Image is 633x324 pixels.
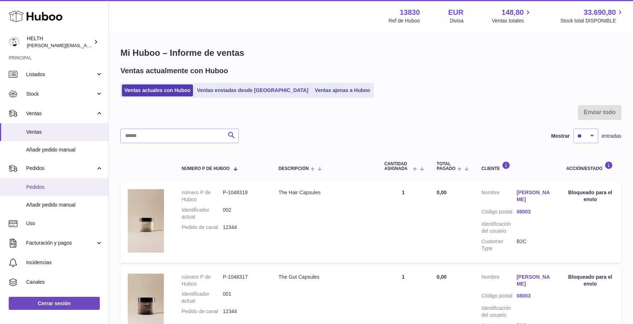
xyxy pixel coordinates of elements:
[26,240,95,246] span: Facturación y pagos
[223,207,264,220] dd: 002
[450,17,464,24] div: Divisa
[492,8,532,24] a: 148,80 Ventas totales
[517,274,552,287] a: [PERSON_NAME]
[481,292,517,301] dt: Código postal
[26,220,103,227] span: Uso
[560,8,624,24] a: 33.690,80 Stock total DISPONIBLE
[437,162,456,171] span: Total pagado
[26,71,95,78] span: Listados
[27,35,92,49] div: HELTH
[384,162,411,171] span: Cantidad ASIGNADA
[517,238,552,252] dd: B2C
[502,8,524,17] span: 148,80
[437,274,447,280] span: 0,00
[481,208,517,217] dt: Código postal
[26,110,95,117] span: Ventas
[448,8,464,17] strong: EUR
[437,190,447,195] span: 0,00
[182,189,223,203] dt: número P de Huboo
[26,259,103,266] span: Incidencias
[26,165,95,172] span: Pedidos
[279,274,370,281] div: The Gut Capsules
[481,238,517,252] dt: Customer Type
[182,274,223,287] dt: número P de Huboo
[602,133,621,140] span: entradas
[182,291,223,304] dt: Identificador actual
[481,305,517,319] dt: Identificación del usuario
[26,91,95,97] span: Stock
[279,166,309,171] span: Descripción
[26,184,103,191] span: Pedidos
[566,274,614,287] div: Bloqueado para el envío
[26,146,103,153] span: Añadir pedido manual
[9,37,20,47] img: laura@helth.com
[223,274,264,287] dd: P-1048317
[182,207,223,220] dt: Identificador actual
[400,8,420,17] strong: 13830
[566,161,614,171] div: Acción/Estado
[9,297,100,310] a: Cerrar sesión
[389,17,420,24] div: Ref de Huboo
[481,161,552,171] div: Cliente
[223,224,264,231] dd: 12344
[517,292,552,299] a: 08003
[517,189,552,203] a: [PERSON_NAME]
[26,279,103,286] span: Canales
[122,84,193,96] a: Ventas actuales con Huboo
[517,208,552,215] a: 08003
[551,133,570,140] label: Mostrar
[481,274,517,289] dt: Nombre
[481,221,517,234] dt: Identificación del usuario
[481,189,517,205] dt: Nombre
[279,189,370,196] div: The Hair Capsules
[492,17,532,24] span: Ventas totales
[194,84,311,96] a: Ventas enviadas desde [GEOGRAPHIC_DATA]
[120,66,228,76] h2: Ventas actualmente con Huboo
[182,308,223,315] dt: Pedido de canal
[26,202,103,208] span: Añadir pedido manual
[223,291,264,304] dd: 001
[223,308,264,315] dd: 12344
[584,8,616,17] span: 33.690,80
[377,182,429,262] td: 1
[27,42,145,48] span: [PERSON_NAME][EMAIL_ADDRESS][DOMAIN_NAME]
[26,129,103,136] span: Ventas
[566,189,614,203] div: Bloqueado para el envío
[182,166,230,171] span: número P de Huboo
[128,189,164,252] img: 138301756999431.png
[560,17,624,24] span: Stock total DISPONIBLE
[312,84,373,96] a: Ventas ajenas a Huboo
[182,224,223,231] dt: Pedido de canal
[120,47,621,59] h1: Mi Huboo – Informe de ventas
[223,189,264,203] dd: P-1048318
